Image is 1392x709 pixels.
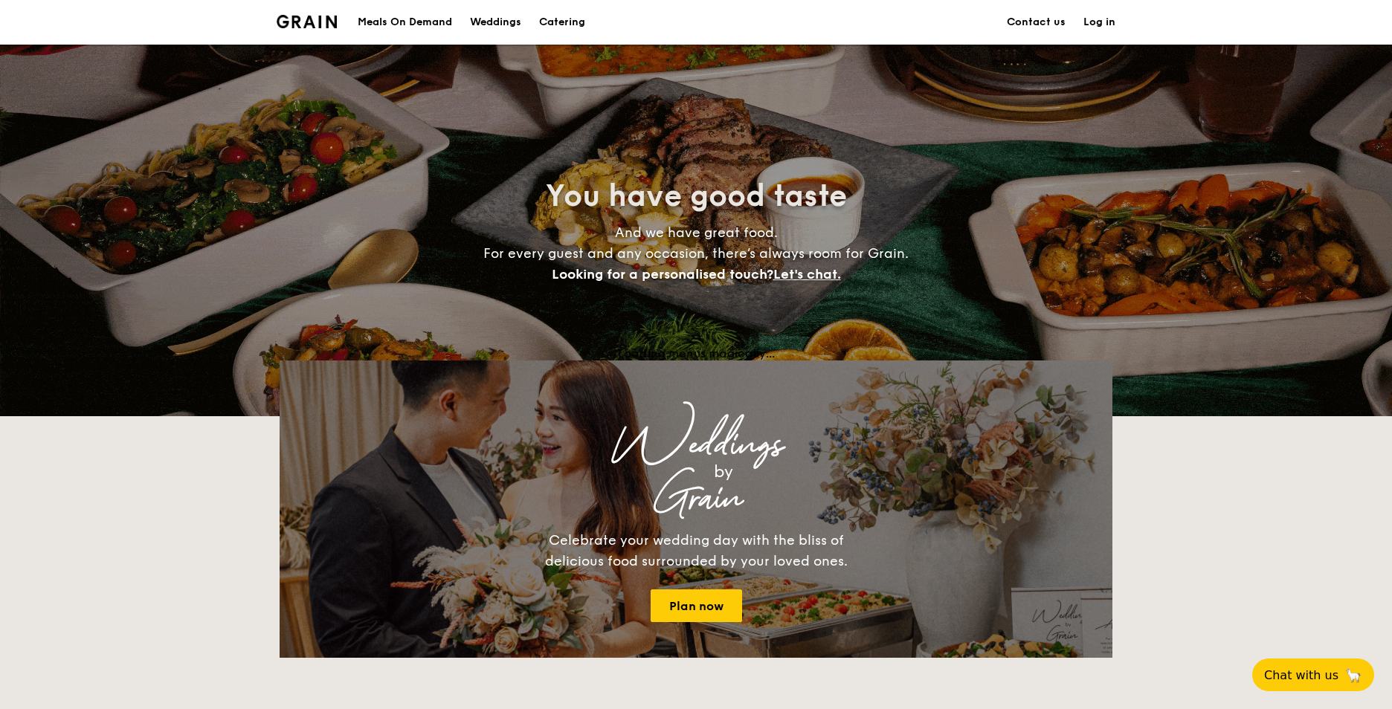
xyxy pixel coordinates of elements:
[1252,658,1374,691] button: Chat with us🦙
[1264,668,1338,682] span: Chat with us
[529,530,863,572] div: Celebrate your wedding day with the bliss of delicious food surrounded by your loved ones.
[277,15,337,28] img: Grain
[410,485,982,512] div: Grain
[277,15,337,28] a: Logotype
[410,432,982,459] div: Weddings
[651,589,742,622] a: Plan now
[1344,667,1362,684] span: 🦙
[773,266,841,282] span: Let's chat.
[280,346,1112,360] div: Loading menus magically...
[465,459,982,485] div: by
